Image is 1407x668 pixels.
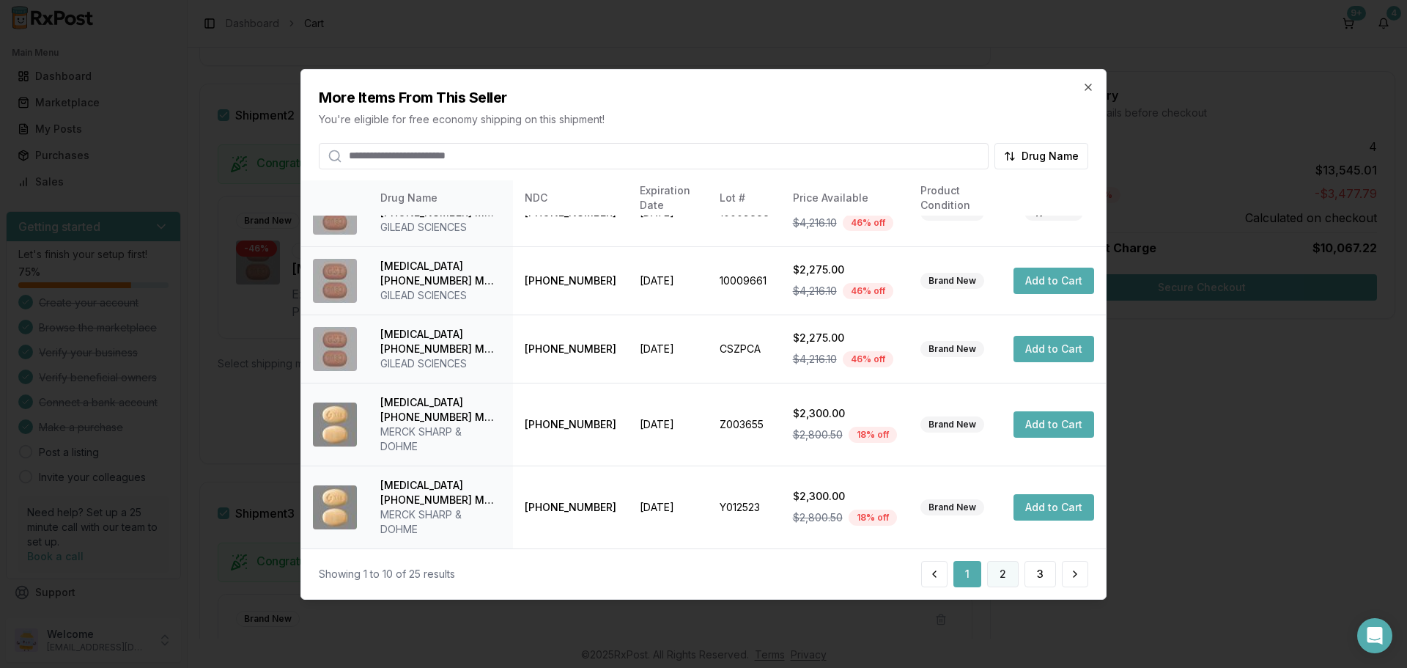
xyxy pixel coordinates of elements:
[793,489,897,504] div: $2,300.00
[313,403,357,447] img: Delstrigo 100-300-300 MG TABS
[628,383,708,466] td: [DATE]
[513,246,628,315] td: [PHONE_NUMBER]
[628,315,708,383] td: [DATE]
[628,466,708,548] td: [DATE]
[994,142,1088,169] button: Drug Name
[793,216,837,230] span: $4,216.10
[380,356,501,371] div: GILEAD SCIENCES
[513,180,628,216] th: NDC
[1022,148,1079,163] span: Drug Name
[909,180,1002,216] th: Product Condition
[313,259,357,303] img: Biktarvy 50-200-25 MG TABS
[628,180,708,216] th: Expiration Date
[920,499,984,515] div: Brand New
[319,87,1088,107] h2: More Items From This Seller
[708,383,781,466] td: Z003655
[1013,411,1094,438] button: Add to Cart
[313,327,357,371] img: Biktarvy 50-200-25 MG TABS
[369,180,513,216] th: Drug Name
[708,246,781,315] td: 10009661
[513,315,628,383] td: [PHONE_NUMBER]
[793,352,837,367] span: $4,216.10
[380,507,501,537] div: MERCK SHARP & DOHME
[843,283,893,299] div: 46 % off
[1013,268,1094,294] button: Add to Cart
[380,478,501,507] div: [MEDICAL_DATA] [PHONE_NUMBER] MG TABS
[380,259,501,288] div: [MEDICAL_DATA] [PHONE_NUMBER] MG TABS
[628,246,708,315] td: [DATE]
[1024,561,1056,587] button: 3
[849,510,897,526] div: 18 % off
[319,111,1088,126] p: You're eligible for free economy shipping on this shipment!
[380,425,501,454] div: MERCK SHARP & DOHME
[1013,336,1094,362] button: Add to Cart
[380,327,501,356] div: [MEDICAL_DATA] [PHONE_NUMBER] MG TABS
[1024,205,1083,221] div: In Cart
[953,561,981,587] button: 1
[708,315,781,383] td: CSZPCA
[380,288,501,303] div: GILEAD SCIENCES
[793,510,843,525] span: $2,800.50
[920,341,984,357] div: Brand New
[920,273,984,289] div: Brand New
[313,485,357,529] img: Delstrigo 100-300-300 MG TABS
[793,331,897,345] div: $2,275.00
[1013,494,1094,521] button: Add to Cart
[793,427,843,442] span: $2,800.50
[920,205,984,221] div: Brand New
[843,351,893,367] div: 46 % off
[380,220,501,235] div: GILEAD SCIENCES
[708,180,781,216] th: Lot #
[781,180,909,216] th: Price Available
[987,561,1019,587] button: 2
[380,395,501,425] div: [MEDICAL_DATA] [PHONE_NUMBER] MG TABS
[793,284,837,298] span: $4,216.10
[513,466,628,548] td: [PHONE_NUMBER]
[313,191,357,235] img: Biktarvy 50-200-25 MG TABS
[319,567,455,581] div: Showing 1 to 10 of 25 results
[708,466,781,548] td: Y012523
[793,406,897,421] div: $2,300.00
[849,427,897,443] div: 18 % off
[843,215,893,231] div: 46 % off
[513,383,628,466] td: [PHONE_NUMBER]
[920,416,984,433] div: Brand New
[793,263,897,277] div: $2,275.00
